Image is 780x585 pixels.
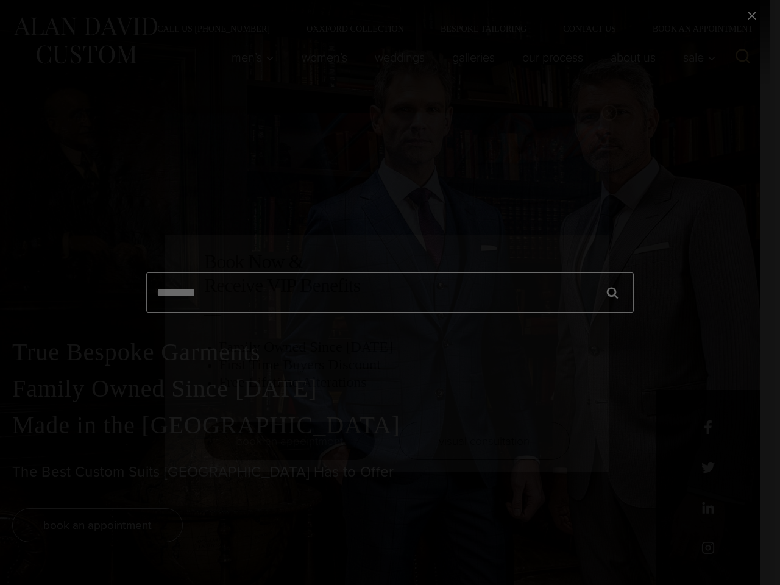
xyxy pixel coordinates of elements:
[399,422,570,460] a: visual consultation
[204,422,375,460] a: book an appointment
[219,338,570,356] h3: Family Owned Since [DATE]
[601,105,617,121] button: Close
[204,250,570,297] h2: Book Now & Receive VIP Benefits
[219,374,570,391] h3: Free Lifetime Alterations
[219,356,570,374] h3: First Time Buyers Discount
